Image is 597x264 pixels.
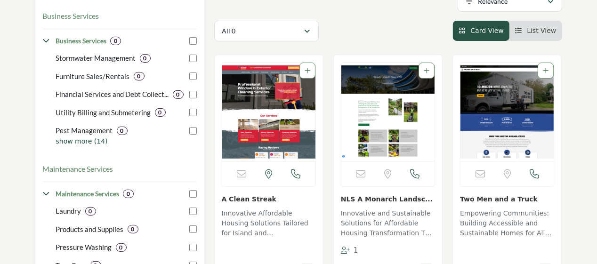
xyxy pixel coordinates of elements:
span: Card View [470,27,503,34]
div: 0 Results For Utility Billing and Submetering [155,108,166,117]
a: View List [515,27,557,34]
a: Open Listing in new tab [341,63,435,161]
img: A Clean Streak [222,63,315,161]
p: Laundry [56,206,81,216]
h3: A Clean Streak [222,194,316,204]
input: Select Utility Billing and Submetering checkbox [189,109,197,116]
a: Add To List [424,67,429,74]
b: 0 [114,38,117,44]
p: Products and Supplies: Supplies and products for property management and maintenance. [56,224,124,235]
p: Innovative Affordable Housing Solutions Tailored for Island and [GEOGRAPHIC_DATA] Counties Based ... [222,208,316,240]
a: A Clean Streak [222,195,277,203]
input: Select Pest Management checkbox [189,127,197,135]
h3: Two Men and a Truck [460,194,554,204]
a: NLS A Monarch Landsc... [341,195,433,203]
input: Select Products and Supplies checkbox [189,225,197,233]
p: Pressure Washing: High-pressure washing services for outdoor surfaces. [56,242,112,253]
a: Open Listing in new tab [460,63,554,161]
a: Open Listing in new tab [222,63,315,161]
img: NLS A Monarch Landscape Company [341,63,435,161]
p: Stormwater Management: Management and planning of stormwater systems and compliance. [56,53,136,64]
input: Select Maintenance Services checkbox [189,190,197,198]
b: 0 [177,91,180,98]
input: Select Financial Services and Debt Collection checkbox [189,91,197,98]
span: List View [527,27,556,34]
button: Business Services [43,10,99,22]
a: Innovative and Sustainable Solutions for Affordable Housing Transformation This company operates ... [341,206,435,240]
b: 0 [121,128,124,134]
div: 0 Results For Maintenance Services [123,190,134,198]
div: 0 Results For Products and Supplies [128,225,138,233]
b: 0 [144,55,147,62]
div: Followers [341,245,358,256]
p: Utility Billing and Submetering: Billing and metering systems for utilities in managed properties. [56,107,151,118]
b: 0 [127,191,130,197]
div: 0 Results For Financial Services and Debt Collection [173,90,184,99]
b: 0 [89,208,92,215]
button: All 0 [214,21,319,41]
h4: Business Services: Solutions to enhance operations, streamline processes, and support financial a... [56,36,106,46]
div: 0 Results For Furniture Sales/Rentals [134,72,145,80]
b: 0 [159,109,162,116]
img: Two Men and a Truck [460,63,554,161]
span: 1 [354,246,358,255]
a: Add To List [305,67,310,74]
a: Add To List [543,67,549,74]
h4: Maintenance Services: Services focused on property upkeep, ensuring safety, cleanliness, and long... [56,189,119,199]
b: 0 [137,73,141,80]
input: Select Pressure Washing checkbox [189,244,197,251]
input: Select Business Services checkbox [189,37,197,45]
input: Select Stormwater Management checkbox [189,55,197,62]
p: Furniture Sales/Rentals: Sales and rental solutions for furniture in residential or commercial pr... [56,71,130,82]
p: Innovative and Sustainable Solutions for Affordable Housing Transformation This company operates ... [341,208,435,240]
div: 0 Results For Laundry [85,207,96,216]
div: 0 Results For Pest Management [117,127,128,135]
div: 0 Results For Business Services [110,37,121,45]
b: 0 [120,244,123,251]
li: List View [509,21,562,41]
p: Empowering Communities: Building Accessible and Sustainable Homes for All Established in the affo... [460,208,554,240]
p: Financial Services and Debt Collection: Financial management services, including debt recovery so... [56,89,169,100]
a: Innovative Affordable Housing Solutions Tailored for Island and [GEOGRAPHIC_DATA] Counties Based ... [222,206,316,240]
div: 0 Results For Stormwater Management [140,54,151,63]
b: 0 [131,226,135,232]
input: Select Laundry checkbox [189,208,197,215]
p: Pest Management: Comprehensive pest control services for properties. [56,125,113,136]
p: show more (14) [56,136,197,146]
a: Empowering Communities: Building Accessible and Sustainable Homes for All Established in the affo... [460,206,554,240]
h3: NLS A Monarch Landscape Company [341,194,435,204]
a: Two Men and a Truck [460,195,538,203]
li: Card View [453,21,509,41]
button: Maintenance Services [43,163,113,175]
div: 0 Results For Pressure Washing [116,243,127,252]
a: View Card [459,27,504,34]
p: All 0 [222,26,236,36]
input: Select Furniture Sales/Rentals checkbox [189,72,197,80]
